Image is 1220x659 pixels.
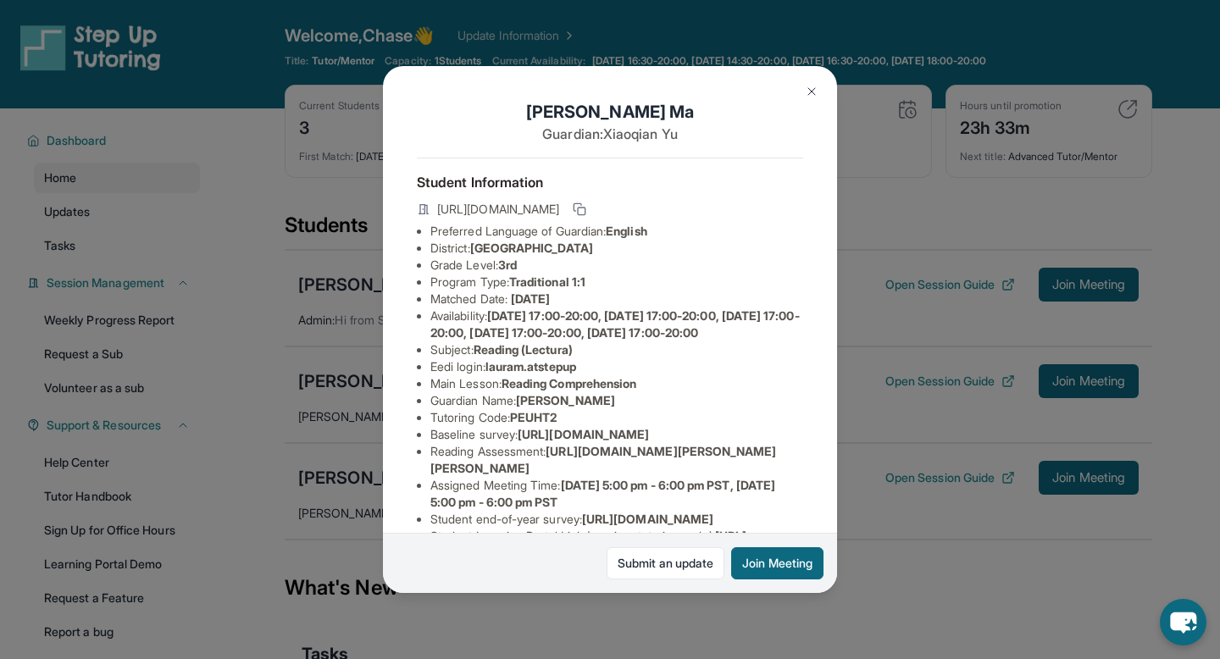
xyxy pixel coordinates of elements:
li: Tutoring Code : [430,409,803,426]
button: Copy link [569,199,590,219]
span: Traditional 1:1 [509,274,585,289]
span: Reading (Lectura) [474,342,573,357]
img: Close Icon [805,85,818,98]
li: Preferred Language of Guardian: [430,223,803,240]
span: 3rd [498,258,517,272]
span: [URL][DOMAIN_NAME] [582,512,713,526]
li: Eedi login : [430,358,803,375]
span: lauram.atstepup [485,359,576,374]
li: Main Lesson : [430,375,803,392]
span: Reading Comprehension [502,376,636,390]
li: Guardian Name : [430,392,803,409]
h1: [PERSON_NAME] Ma [417,100,803,124]
span: [DATE] 5:00 pm - 6:00 pm PST, [DATE] 5:00 pm - 6:00 pm PST [430,478,775,509]
span: [PERSON_NAME] [516,393,615,407]
li: District: [430,240,803,257]
li: Program Type: [430,274,803,291]
span: PEUHT2 [510,410,557,424]
li: Baseline survey : [430,426,803,443]
li: Reading Assessment : [430,443,803,477]
span: [URL][DOMAIN_NAME] [518,427,649,441]
a: Submit an update [607,547,724,579]
li: Student Learning Portal Link (requires tutoring code) : [430,528,803,562]
li: Matched Date: [430,291,803,307]
li: Availability: [430,307,803,341]
span: English [606,224,647,238]
h4: Student Information [417,172,803,192]
span: [URL][DOMAIN_NAME] [437,201,559,218]
li: Grade Level: [430,257,803,274]
li: Assigned Meeting Time : [430,477,803,511]
button: chat-button [1160,599,1206,645]
span: [DATE] 17:00-20:00, [DATE] 17:00-20:00, [DATE] 17:00-20:00, [DATE] 17:00-20:00, [DATE] 17:00-20:00 [430,308,800,340]
span: [DATE] [511,291,550,306]
button: Join Meeting [731,547,823,579]
span: [URL][DOMAIN_NAME][PERSON_NAME][PERSON_NAME] [430,444,777,475]
p: Guardian: Xiaoqian Yu [417,124,803,144]
span: [GEOGRAPHIC_DATA] [470,241,593,255]
li: Subject : [430,341,803,358]
li: Student end-of-year survey : [430,511,803,528]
